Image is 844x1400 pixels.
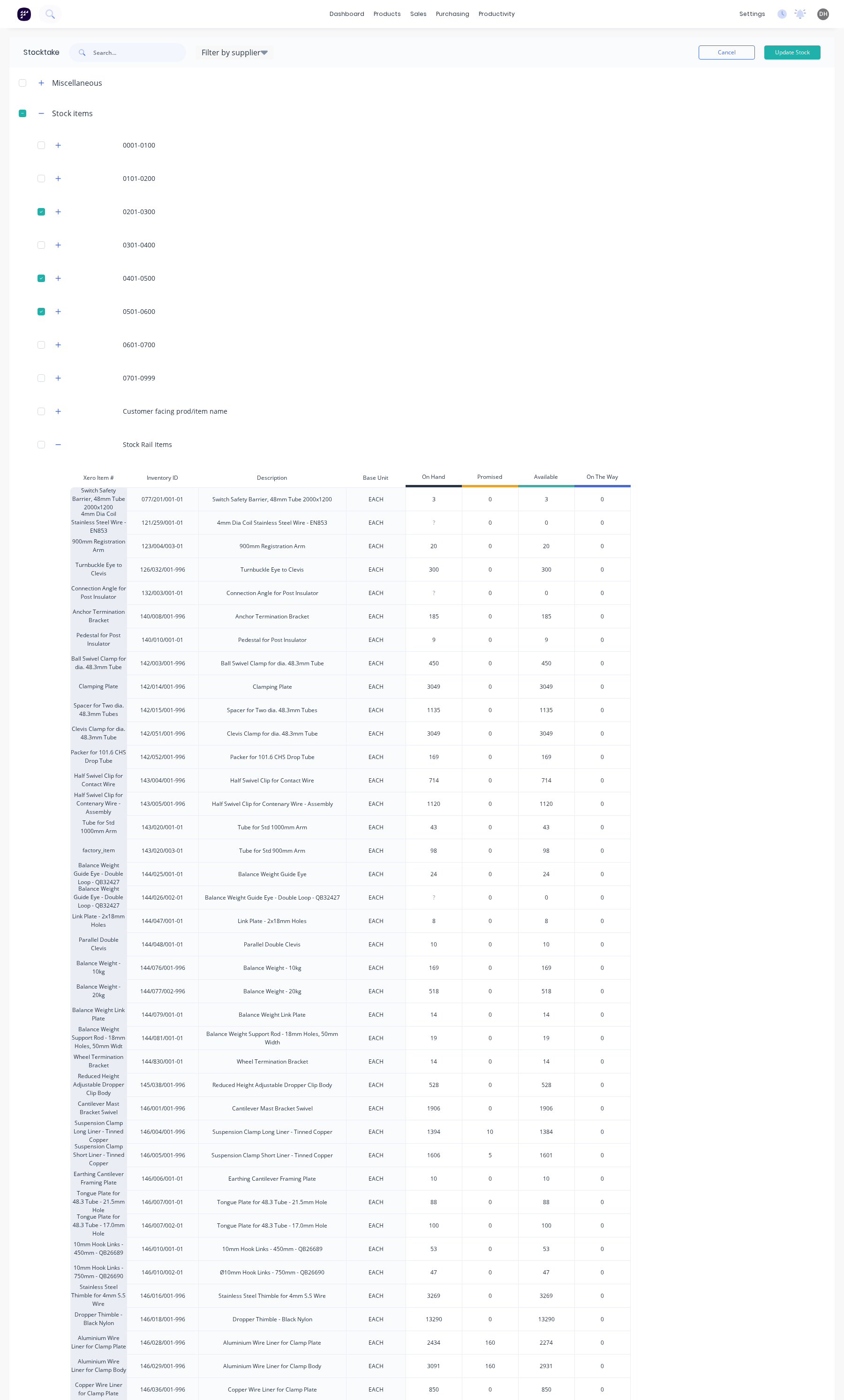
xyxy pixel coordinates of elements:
[462,909,518,932] div: 0
[346,1284,406,1307] div: EACH
[518,792,574,815] div: 1120
[198,1214,346,1237] div: Tongue Plate for 48.3 Tube - 17.0mm Hole
[574,581,631,604] div: 0
[406,558,462,581] div: 300
[346,886,406,909] div: EACH
[70,909,127,932] div: Link Plate - 2x18mm Holes
[518,487,574,511] div: 3
[198,675,346,698] div: Clamping Plate
[346,909,406,932] div: EACH
[346,1190,406,1214] div: EACH
[198,1003,346,1026] div: Balance Weight Link Plate
[70,628,127,651] div: Pedestal for Post Insulator
[70,511,127,534] div: 4mm Dia Coil Stainless Steel Wire - EN853
[574,862,631,886] div: 0
[406,909,462,933] div: 8
[406,652,462,675] div: 450
[70,722,127,745] div: Clevis Clamp for dia. 48.3mm Tube
[70,604,127,628] div: Anchor Termination Bracket
[462,1050,518,1073] div: 0
[346,768,406,792] div: EACH
[462,469,518,487] div: Promised
[127,956,198,979] div: 144/076/001-996
[462,1026,518,1050] div: 0
[518,628,574,651] div: 9
[406,1237,462,1261] div: 53
[346,1026,406,1050] div: EACH
[198,862,346,886] div: Balance Weight Guide Eye
[406,1191,462,1214] div: 88
[462,979,518,1003] div: 0
[574,651,631,675] div: 0
[574,956,631,979] div: 0
[406,1144,462,1167] div: 1606
[462,792,518,815] div: 0
[127,839,198,862] div: 143/020/003-01
[346,1260,406,1284] div: EACH
[406,745,462,769] div: 169
[462,511,518,534] div: 0
[406,675,462,699] div: 3049
[346,558,406,581] div: EACH
[198,487,346,511] div: Switch Safety Barrier, 48mm Tube 2000x1200
[462,815,518,839] div: 0
[196,47,273,58] div: Filter by supplier
[406,1073,462,1097] div: 528
[574,1143,631,1167] div: 0
[406,7,431,21] div: sales
[346,1167,406,1190] div: EACH
[70,558,127,581] div: Turnbuckle Eye to Clevis
[518,956,574,979] div: 169
[346,698,406,722] div: EACH
[346,722,406,745] div: EACH
[198,1284,346,1307] div: Stainless Steel Thimble for 4mm S.S Wire
[198,979,346,1003] div: Balance Weight - 20kg
[518,604,574,628] div: 185
[574,792,631,815] div: 0
[574,1260,631,1284] div: 0
[462,722,518,745] div: 0
[518,651,574,675] div: 450
[346,511,406,534] div: EACH
[462,628,518,651] div: 0
[127,768,198,792] div: 143/004/001-996
[462,581,518,604] div: 0
[127,1237,198,1260] div: 146/010/001-01
[70,1214,127,1237] div: Tongue Plate for 48.3 Tube - 17.0mm Hole
[406,1097,462,1120] div: 1906
[198,722,346,745] div: Clevis Clamp for dia. 48.3mm Tube
[518,1073,574,1096] div: 528
[127,722,198,745] div: 142/051/001-996
[127,1120,198,1143] div: 146/004/001-996
[198,1026,346,1050] div: Balance Weight Support Rod - 18mm Holes, 50mm Width
[574,886,631,909] div: 0
[127,511,198,534] div: 121/259/001-01
[127,792,198,815] div: 143/005/001-996
[70,1073,127,1096] div: Reduced Height Adjustable Dropper Clip Body
[406,769,462,792] div: 714
[70,886,127,909] div: Balance Weight Guide Eye - Double Loop - QB32427
[462,1190,518,1214] div: 0
[518,768,574,792] div: 714
[518,1026,574,1050] div: 19
[198,581,346,604] div: Connection Angle for Post Insulator
[127,469,198,487] div: Inventory ID
[574,1190,631,1214] div: 0
[127,581,198,604] div: 132/003/001-01
[346,1143,406,1167] div: EACH
[346,581,406,604] div: EACH
[462,558,518,581] div: 0
[127,1284,198,1307] div: 146/016/001-996
[574,534,631,558] div: 0
[127,1003,198,1026] div: 144/079/001-01
[462,1096,518,1120] div: 0
[127,745,198,768] div: 142/052/001-996
[369,7,406,21] div: products
[406,886,462,909] div: ?
[127,651,198,675] div: 142/003/001-996
[462,932,518,956] div: 0
[574,839,631,862] div: 0
[127,1190,198,1214] div: 146/007/001-01
[462,651,518,675] div: 0
[198,1260,346,1284] div: Ø10mm Hook Links - 750mm - QB26690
